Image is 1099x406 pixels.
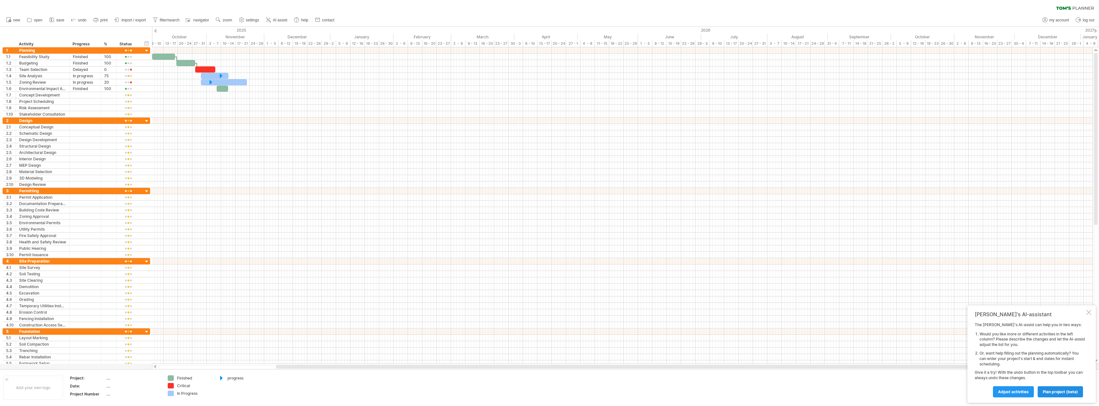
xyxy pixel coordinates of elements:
[782,40,796,47] div: 10 - 14
[19,245,66,251] div: Public Hearing
[882,40,897,47] div: 28 - 2
[638,34,701,40] div: June 2026
[891,34,954,40] div: October 2026
[854,40,868,47] div: 14 - 18
[19,79,66,85] div: Zoning Review
[6,328,16,334] div: 5
[6,137,16,143] div: 2.3
[6,354,16,360] div: 5.4
[19,124,66,130] div: Conceptual Design
[6,284,16,290] div: 4.4
[451,40,465,47] div: 2 - 6
[6,264,16,271] div: 4.1
[19,111,66,117] div: Stakeholder Consultation
[767,34,828,40] div: August 2026
[104,73,113,79] div: 75
[177,375,212,381] div: Finished
[6,296,16,303] div: 4.6
[6,201,16,207] div: 3.2
[19,220,66,226] div: Environmental Permits
[6,348,16,354] div: 5.3
[6,271,16,277] div: 4.2
[264,40,279,47] div: 1 - 5
[73,79,97,85] div: In progress
[214,16,234,24] a: zoom
[19,169,66,175] div: Material Selection
[6,47,16,53] div: 1
[6,316,16,322] div: 4.9
[580,40,595,47] div: 4 - 8
[70,391,105,397] div: Project Number
[998,389,1029,394] span: Adjust activities
[273,18,287,22] span: AI assist
[292,16,310,24] a: help
[1015,34,1081,40] div: December 2026
[710,40,724,47] div: 6 - 10
[6,143,16,149] div: 2.4
[113,16,148,24] a: import / export
[6,226,16,232] div: 3.6
[34,18,42,22] span: open
[451,34,514,40] div: March 2026
[954,40,969,47] div: 2 - 6
[6,79,16,85] div: 1.5
[6,322,16,328] div: 4.10
[6,105,16,111] div: 1.9
[6,277,16,283] div: 4.3
[19,194,66,200] div: Permit Application
[997,40,1012,47] div: 23 - 27
[69,16,88,24] a: undo
[106,391,160,397] div: ....
[825,40,839,47] div: 31 - 4
[19,54,66,60] div: Feasibility Study
[1041,40,1055,47] div: 14 - 18
[1043,389,1078,394] span: plan project (beta)
[993,386,1034,397] a: Adjust activities
[609,40,624,47] div: 18 - 22
[19,41,66,47] div: Activity
[394,34,451,40] div: February 2026
[954,34,1015,40] div: November 2026
[767,40,782,47] div: 3 - 7
[6,124,16,130] div: 2.1
[330,34,394,40] div: January 2026
[19,296,66,303] div: Grading
[6,360,16,366] div: 5.5
[78,18,87,22] span: undo
[235,40,250,47] div: 17 - 21
[106,375,160,381] div: ....
[19,130,66,136] div: Schematic Design
[638,40,652,47] div: 1 - 5
[13,18,20,22] span: new
[104,66,113,73] div: 0
[92,16,110,24] a: print
[6,233,16,239] div: 3.7
[192,40,207,47] div: 27 - 31
[19,335,66,341] div: Layout Marking
[19,73,66,79] div: Site Analysis
[70,383,105,389] div: Date:
[19,348,66,354] div: Trenching
[350,40,365,47] div: 12 - 16
[293,40,307,47] div: 15 - 19
[6,162,16,168] div: 2.7
[177,391,212,396] div: In Progress
[3,376,63,400] div: Add your own logo
[1074,16,1096,24] a: log out
[178,40,192,47] div: 20 - 24
[379,40,394,47] div: 26 - 30
[652,40,667,47] div: 8 - 12
[6,239,16,245] div: 3.8
[279,40,293,47] div: 8 - 12
[1055,40,1069,47] div: 21 - 25
[73,86,97,92] div: Finished
[6,169,16,175] div: 2.8
[6,252,16,258] div: 3.10
[701,34,767,40] div: July 2026
[566,40,580,47] div: 27 - 1
[980,332,1085,348] li: Would you like more or different activities in the left column? Please describe the changes and l...
[19,226,66,232] div: Utility Permits
[19,360,66,366] div: Formwork Setup
[6,175,16,181] div: 2.9
[437,40,451,47] div: 23 - 27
